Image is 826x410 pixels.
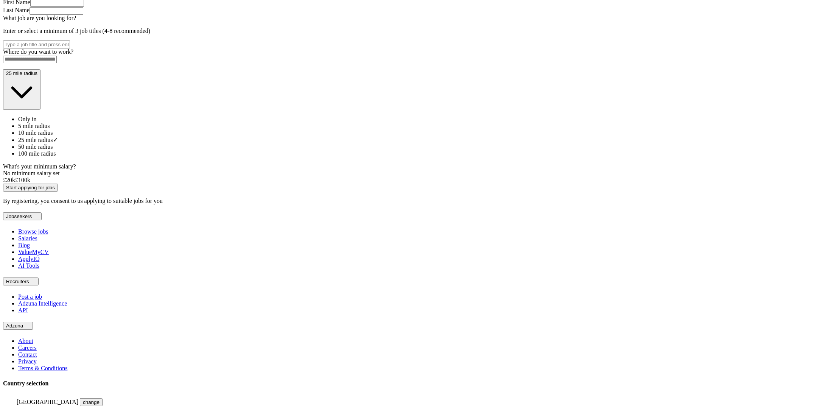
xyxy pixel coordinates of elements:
label: Last Name [3,7,30,13]
button: Start applying for jobs [3,184,58,192]
span: £ 100 k+ [15,177,34,183]
label: What's your minimum salary? [3,163,76,170]
a: Salaries [18,235,37,242]
a: Blog [18,242,30,248]
span: Adzuna [6,323,23,329]
span: 100 mile radius [18,150,56,157]
span: Recruiters [6,279,29,284]
a: About [18,338,33,344]
img: toggle icon [33,215,39,218]
p: Enter or select a minimum of 3 job titles (4-8 recommended) [3,28,823,34]
p: By registering, you consent to us applying to suitable jobs for you [3,198,823,204]
button: change [80,398,103,406]
span: ✓ [53,137,58,143]
span: Only in [18,116,36,122]
span: 25 mile radius [18,137,53,143]
img: toggle icon [30,280,36,283]
div: No minimum salary set [3,170,823,177]
a: Terms & Conditions [18,365,67,371]
a: ValueMyCV [18,249,49,255]
img: UK flag [3,395,15,404]
label: Where do you want to work? [3,48,73,55]
a: Contact [18,351,37,358]
a: Browse jobs [18,228,48,235]
span: 25 mile radius [6,70,37,76]
img: toggle icon [25,324,30,327]
span: [GEOGRAPHIC_DATA] [17,399,78,405]
input: Type a job title and press enter [3,41,70,48]
a: Privacy [18,358,37,365]
span: Jobseekers [6,214,32,219]
a: Post a job [18,293,42,300]
a: API [18,307,28,313]
button: 25 mile radius [3,69,40,110]
span: 50 mile radius [18,143,53,150]
span: £ 20 k [3,177,15,183]
a: ApplyIQ [18,256,40,262]
span: 10 mile radius [18,129,53,136]
a: AI Tools [18,262,39,269]
a: Adzuna Intelligence [18,300,67,307]
a: Careers [18,345,37,351]
label: What job are you looking for? [3,15,76,21]
span: 5 mile radius [18,123,50,129]
h4: Country selection [3,380,823,387]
